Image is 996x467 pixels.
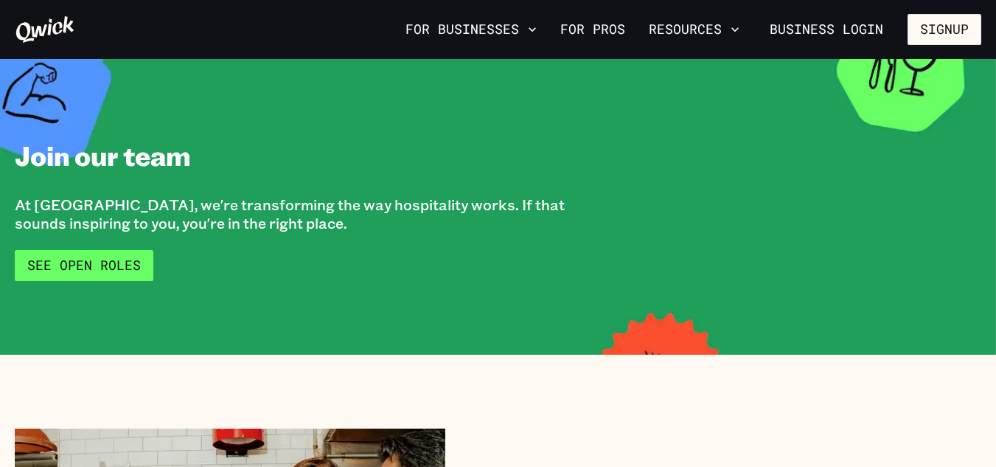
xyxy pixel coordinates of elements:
h1: Join our team [15,139,191,172]
a: Business Login [757,14,896,45]
a: See Open Roles [15,250,153,281]
p: At [GEOGRAPHIC_DATA], we're transforming the way hospitality works. If that sounds inspiring to y... [15,196,595,232]
button: Resources [643,17,745,42]
button: Signup [908,14,981,45]
a: For Pros [554,17,631,42]
button: For Businesses [400,17,543,42]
